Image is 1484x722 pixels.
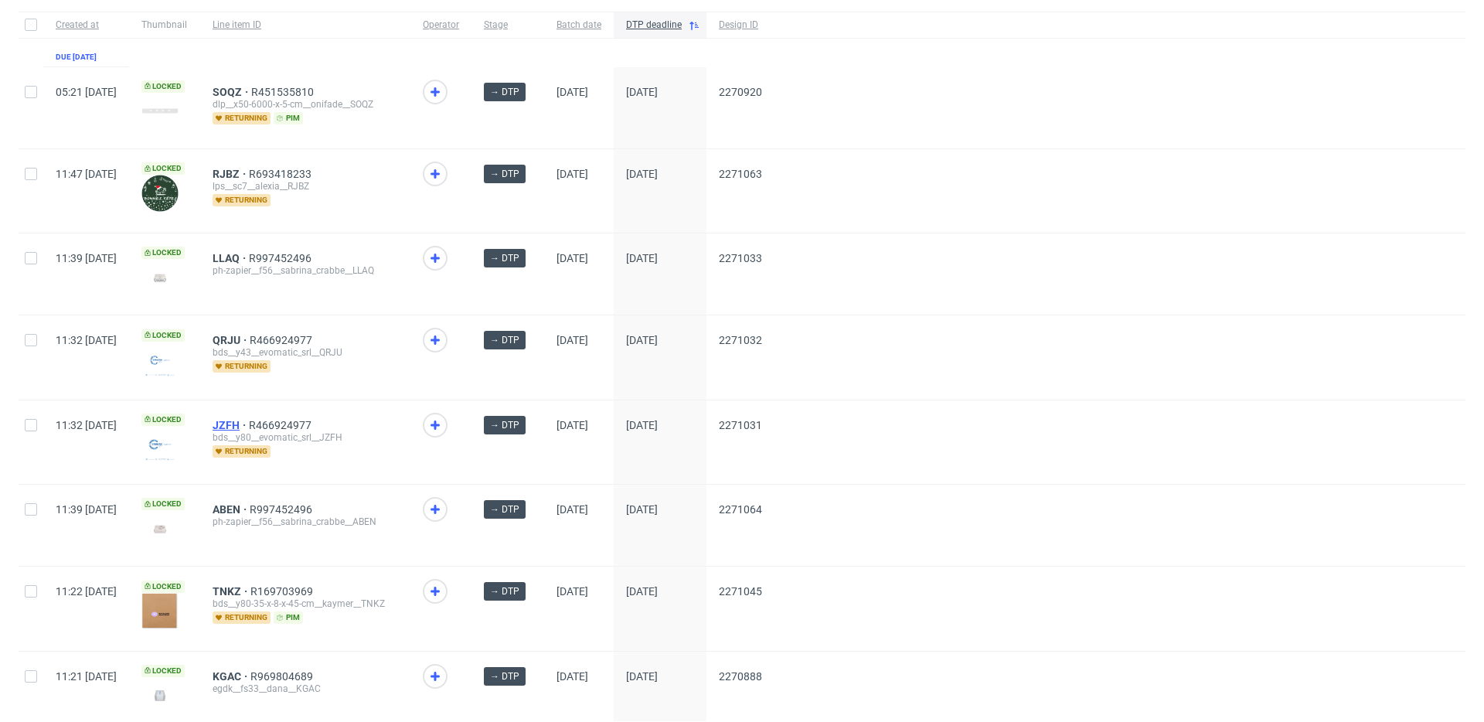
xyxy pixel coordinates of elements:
[141,519,179,540] img: version_two_editor_design
[490,669,519,683] span: → DTP
[213,611,271,624] span: returning
[249,419,315,431] span: R466924977
[141,329,185,342] span: Locked
[719,86,762,98] span: 2270920
[213,264,398,277] div: ph-zapier__f56__sabrina_crabbe__LLAQ
[249,168,315,180] a: R693418233
[274,611,303,624] span: pim
[141,247,185,259] span: Locked
[213,503,250,516] a: ABEN
[141,581,185,593] span: Locked
[626,670,658,683] span: [DATE]
[556,19,601,32] span: Batch date
[213,683,398,695] div: egdk__fs33__dana__KGAC
[141,175,179,212] img: version_two_editor_design
[56,419,117,431] span: 11:32 [DATE]
[626,86,658,98] span: [DATE]
[719,252,762,264] span: 2271033
[213,670,250,683] a: KGAC
[423,19,459,32] span: Operator
[556,334,588,346] span: [DATE]
[556,419,588,431] span: [DATE]
[719,168,762,180] span: 2271063
[556,670,588,683] span: [DATE]
[213,516,398,528] div: ph-zapier__f56__sabrina_crabbe__ABEN
[490,333,519,347] span: → DTP
[719,419,762,431] span: 2271031
[490,167,519,181] span: → DTP
[626,503,658,516] span: [DATE]
[626,334,658,346] span: [DATE]
[719,503,762,516] span: 2271064
[556,585,588,598] span: [DATE]
[626,585,658,598] span: [DATE]
[213,360,271,373] span: returning
[56,670,117,683] span: 11:21 [DATE]
[556,503,588,516] span: [DATE]
[213,445,271,458] span: returning
[213,431,398,444] div: bds__y80__evomatic_srl__JZFH
[213,19,398,32] span: Line item ID
[213,419,249,431] a: JZFH
[141,685,179,706] img: version_two_editor_design
[249,252,315,264] a: R997452496
[490,418,519,432] span: → DTP
[719,334,762,346] span: 2271032
[56,19,117,32] span: Created at
[141,162,185,175] span: Locked
[141,414,185,426] span: Locked
[490,251,519,265] span: → DTP
[56,252,117,264] span: 11:39 [DATE]
[141,267,179,288] img: version_two_editor_design
[56,168,117,180] span: 11:47 [DATE]
[141,665,185,677] span: Locked
[250,585,316,598] a: R169703969
[141,108,179,114] img: version_two_editor_design.png
[484,19,532,32] span: Stage
[213,598,398,610] div: bds__y80-35-x-8-x-45-cm__kaymer__TNKZ
[213,346,398,359] div: bds__y43__evomatic_srl__QRJU
[490,584,519,598] span: → DTP
[213,252,249,264] a: LLAQ
[213,86,251,98] span: SOQZ
[213,168,249,180] a: RJBZ
[556,86,588,98] span: [DATE]
[250,503,315,516] a: R997452496
[719,19,762,32] span: Design ID
[141,342,179,379] img: version_two_editor_design.png
[626,168,658,180] span: [DATE]
[251,86,317,98] a: R451535810
[56,503,117,516] span: 11:39 [DATE]
[556,168,588,180] span: [DATE]
[626,419,658,431] span: [DATE]
[626,19,682,32] span: DTP deadline
[56,585,117,598] span: 11:22 [DATE]
[141,498,185,510] span: Locked
[56,334,117,346] span: 11:32 [DATE]
[719,670,762,683] span: 2270888
[213,194,271,206] span: returning
[250,670,316,683] a: R969804689
[213,98,398,111] div: dlp__x50-6000-x-5-cm__onifade__SOQZ
[490,85,519,99] span: → DTP
[56,86,117,98] span: 05:21 [DATE]
[141,19,188,32] span: Thumbnail
[213,334,250,346] a: QRJU
[490,502,519,516] span: → DTP
[56,51,97,63] div: Due [DATE]
[250,334,315,346] a: R466924977
[213,585,250,598] a: TNKZ
[626,252,658,264] span: [DATE]
[213,180,398,192] div: lps__sc7__alexia__RJBZ
[274,112,303,124] span: pim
